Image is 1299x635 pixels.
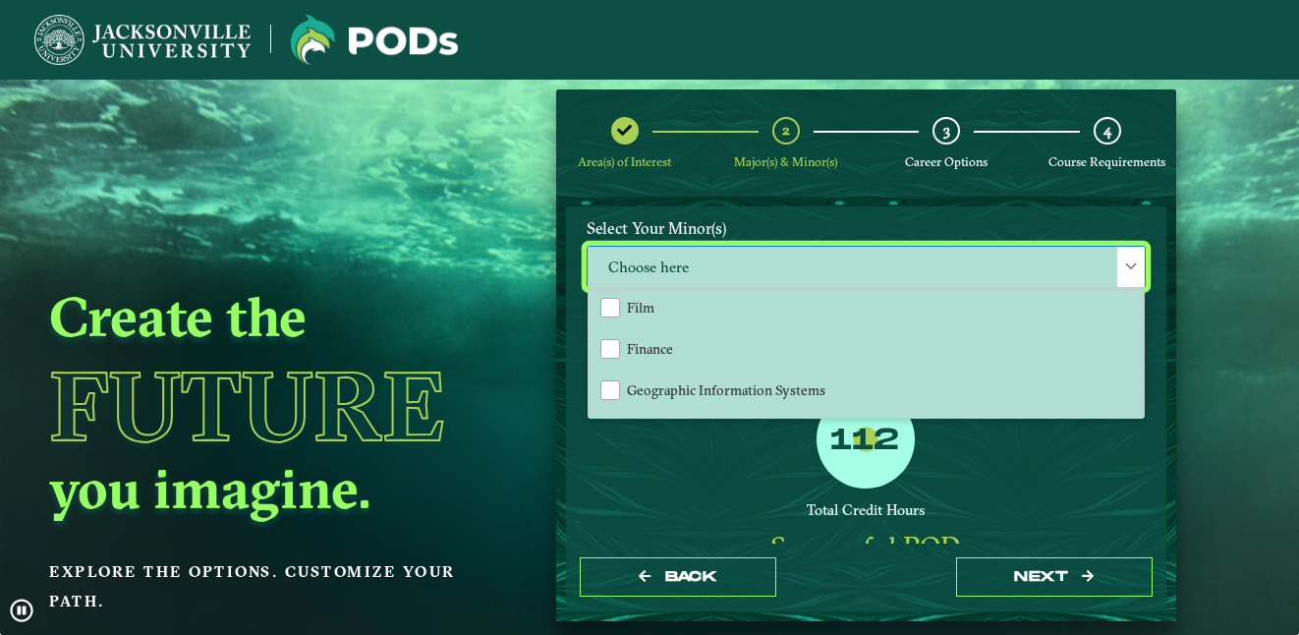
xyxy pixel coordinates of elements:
div: Total Credit Hours [587,501,1146,520]
span: Course Requirements [1048,154,1165,169]
span: Finance [627,340,673,358]
h2: you imagine. [49,454,509,523]
li: Finance [589,328,1144,370]
span: Choose here [588,247,1145,289]
span: Film [627,299,654,317]
label: Select Your Minor(s) [572,209,1160,246]
p: Explore the options. Customize your path. [49,557,509,616]
h2: Create the [49,282,509,351]
button: Back [580,557,776,598]
img: Jacksonville University logo [34,15,251,65]
li: Film [589,287,1144,328]
span: Geographic Information Systems [627,381,825,399]
span: Career Options [905,154,988,169]
span: Area(s) of Interest [578,154,671,169]
span: Back [665,568,717,585]
h1: Future [49,358,509,454]
li: Geographic Information Systems [589,369,1144,410]
li: Geography [589,410,1144,451]
span: 4 [1103,121,1111,140]
button: next [956,557,1153,598]
span: 2 [782,121,790,140]
div: Successful POD [587,530,1146,564]
label: 112 [830,423,899,460]
span: Major(s) & Minor(s) [734,154,837,169]
img: Jacksonville University logo [291,15,458,65]
span: 3 [943,121,950,140]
